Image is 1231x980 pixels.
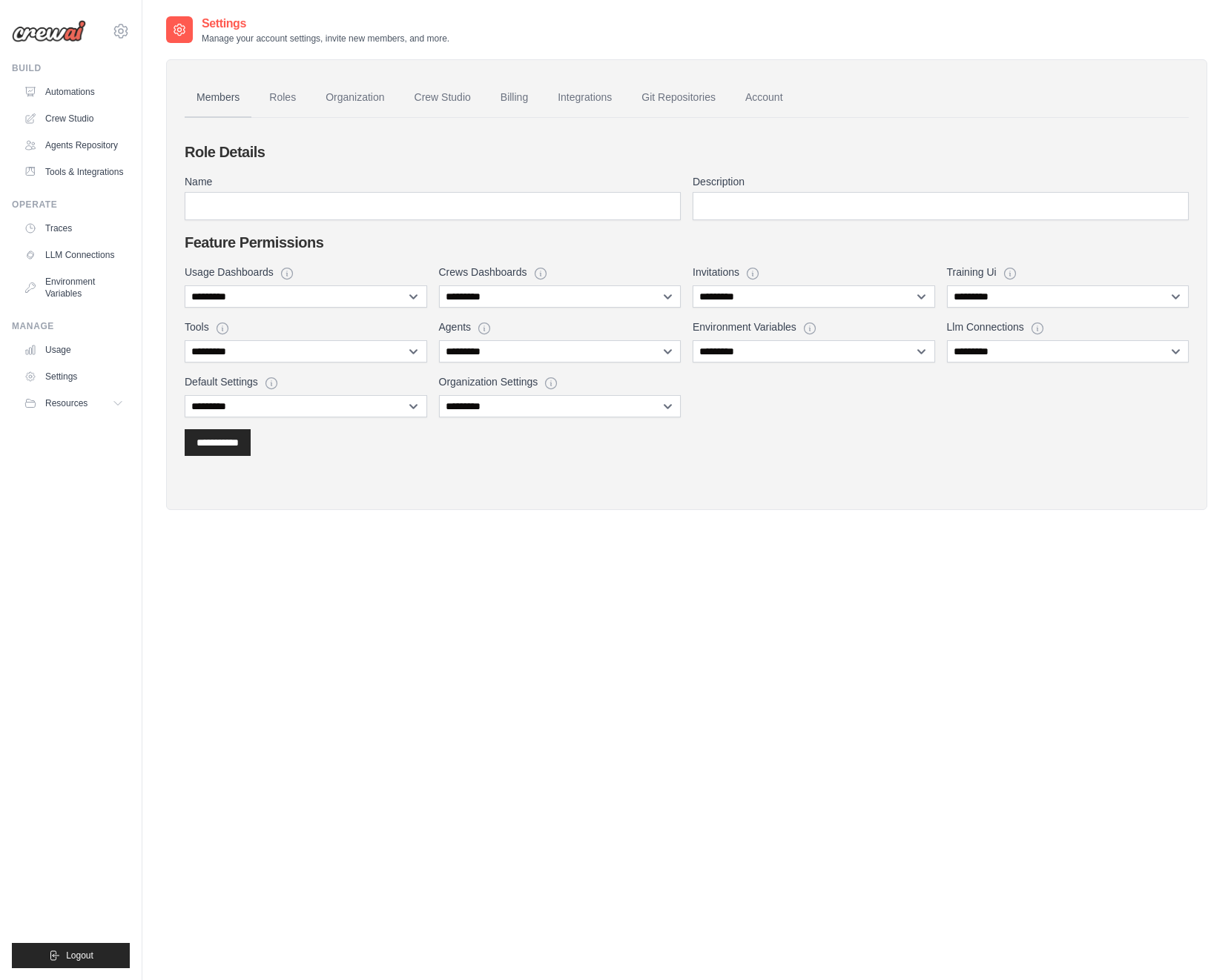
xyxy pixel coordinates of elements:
[12,320,130,332] div: Manage
[18,216,130,240] a: Traces
[185,232,1189,253] h2: Feature Permissions
[439,320,472,334] label: Agents
[18,80,130,104] a: Automations
[489,78,540,118] a: Billing
[693,320,796,334] label: Environment Variables
[12,199,130,211] div: Operate
[693,265,739,279] label: Invitations
[185,174,681,189] label: Name
[18,270,130,305] a: Environment Variables
[546,78,624,118] a: Integrations
[185,320,209,334] label: Tools
[66,950,93,961] span: Logout
[18,133,130,157] a: Agents Repository
[18,338,130,362] a: Usage
[185,142,1189,162] h2: Role Details
[45,397,88,409] span: Resources
[439,265,527,279] label: Crews Dashboards
[202,33,449,44] p: Manage your account settings, invite new members, and more.
[947,265,997,279] label: Training Ui
[12,943,130,968] button: Logout
[12,20,86,42] img: Logo
[403,78,483,118] a: Crew Studio
[18,391,130,415] button: Resources
[947,320,1024,334] label: Llm Connections
[18,160,130,184] a: Tools & Integrations
[630,78,727,118] a: Git Repositories
[185,374,258,389] label: Default Settings
[733,78,795,118] a: Account
[202,15,449,33] h2: Settings
[12,62,130,74] div: Build
[257,78,308,118] a: Roles
[18,243,130,267] a: LLM Connections
[693,174,1189,189] label: Description
[18,107,130,130] a: Crew Studio
[185,265,274,279] label: Usage Dashboards
[18,365,130,388] a: Settings
[314,78,396,118] a: Organization
[439,374,538,389] label: Organization Settings
[185,78,251,118] a: Members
